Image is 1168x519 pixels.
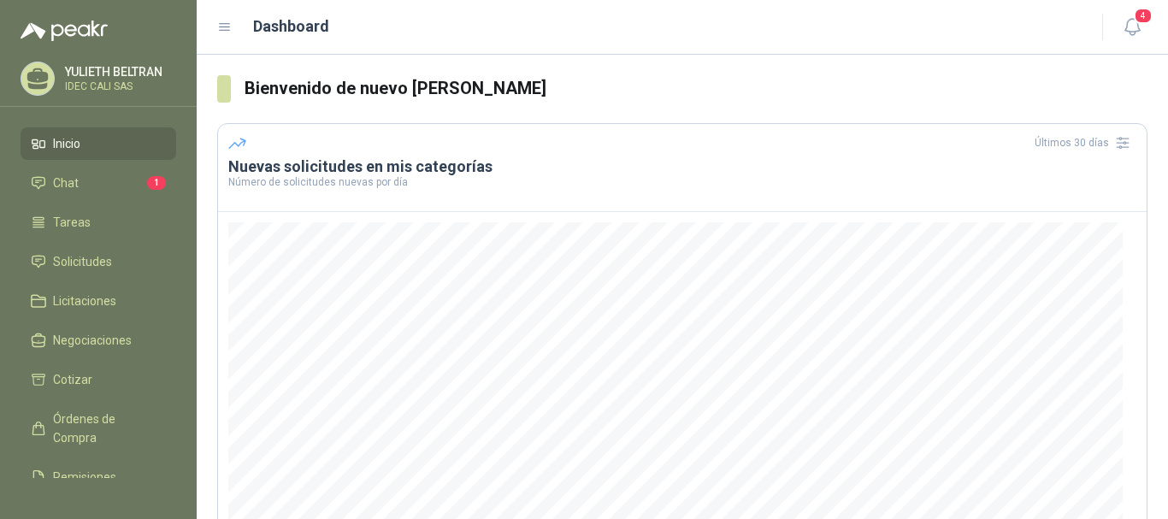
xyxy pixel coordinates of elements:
[228,177,1136,187] p: Número de solicitudes nuevas por día
[53,213,91,232] span: Tareas
[21,206,176,239] a: Tareas
[53,252,112,271] span: Solicitudes
[21,363,176,396] a: Cotizar
[21,127,176,160] a: Inicio
[21,461,176,493] a: Remisiones
[245,75,1147,102] h3: Bienvenido de nuevo [PERSON_NAME]
[1035,129,1136,156] div: Últimos 30 días
[53,331,132,350] span: Negociaciones
[21,167,176,199] a: Chat1
[53,174,79,192] span: Chat
[53,292,116,310] span: Licitaciones
[21,285,176,317] a: Licitaciones
[1117,12,1147,43] button: 4
[53,410,160,447] span: Órdenes de Compra
[65,66,172,78] p: YULIETH BELTRAN
[147,176,166,190] span: 1
[21,324,176,357] a: Negociaciones
[21,21,108,41] img: Logo peakr
[53,134,80,153] span: Inicio
[228,156,1136,177] h3: Nuevas solicitudes en mis categorías
[65,81,172,91] p: IDEC CALI SAS
[53,468,116,487] span: Remisiones
[21,245,176,278] a: Solicitudes
[53,370,92,389] span: Cotizar
[21,403,176,454] a: Órdenes de Compra
[1134,8,1153,24] span: 4
[253,15,329,38] h1: Dashboard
